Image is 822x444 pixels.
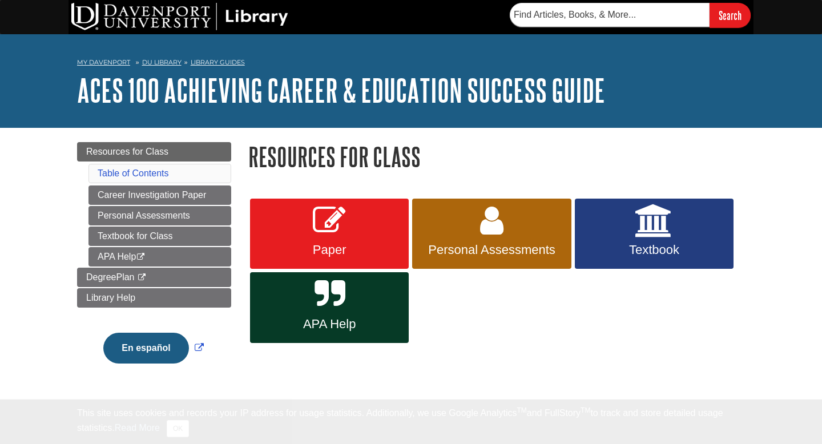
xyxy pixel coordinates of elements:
[259,317,400,332] span: APA Help
[583,243,725,257] span: Textbook
[86,293,135,302] span: Library Help
[77,288,231,308] a: Library Help
[136,253,146,261] i: This link opens in a new window
[710,3,751,27] input: Search
[259,243,400,257] span: Paper
[115,423,160,433] a: Read More
[517,406,526,414] sup: TM
[77,268,231,287] a: DegreePlan
[421,243,562,257] span: Personal Assessments
[88,206,231,225] a: Personal Assessments
[77,142,231,162] a: Resources for Class
[142,58,182,66] a: DU Library
[100,343,206,353] a: Link opens in new window
[250,199,409,269] a: Paper
[510,3,710,27] input: Find Articles, Books, & More...
[88,185,231,205] a: Career Investigation Paper
[77,142,231,383] div: Guide Page Menu
[137,274,147,281] i: This link opens in a new window
[88,247,231,267] a: APA Help
[77,55,745,73] nav: breadcrumb
[71,3,288,30] img: DU Library
[250,272,409,343] a: APA Help
[88,227,231,246] a: Textbook for Class
[77,72,605,108] a: ACES 100 Achieving Career & Education Success Guide
[248,142,745,171] h1: Resources for Class
[412,199,571,269] a: Personal Assessments
[575,199,734,269] a: Textbook
[86,147,168,156] span: Resources for Class
[581,406,590,414] sup: TM
[510,3,751,27] form: Searches DU Library's articles, books, and more
[98,168,169,178] a: Table of Contents
[167,420,189,437] button: Close
[86,272,135,282] span: DegreePlan
[103,333,188,364] button: En español
[77,58,130,67] a: My Davenport
[191,58,245,66] a: Library Guides
[77,406,745,437] div: This site uses cookies and records your IP address for usage statistics. Additionally, we use Goo...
